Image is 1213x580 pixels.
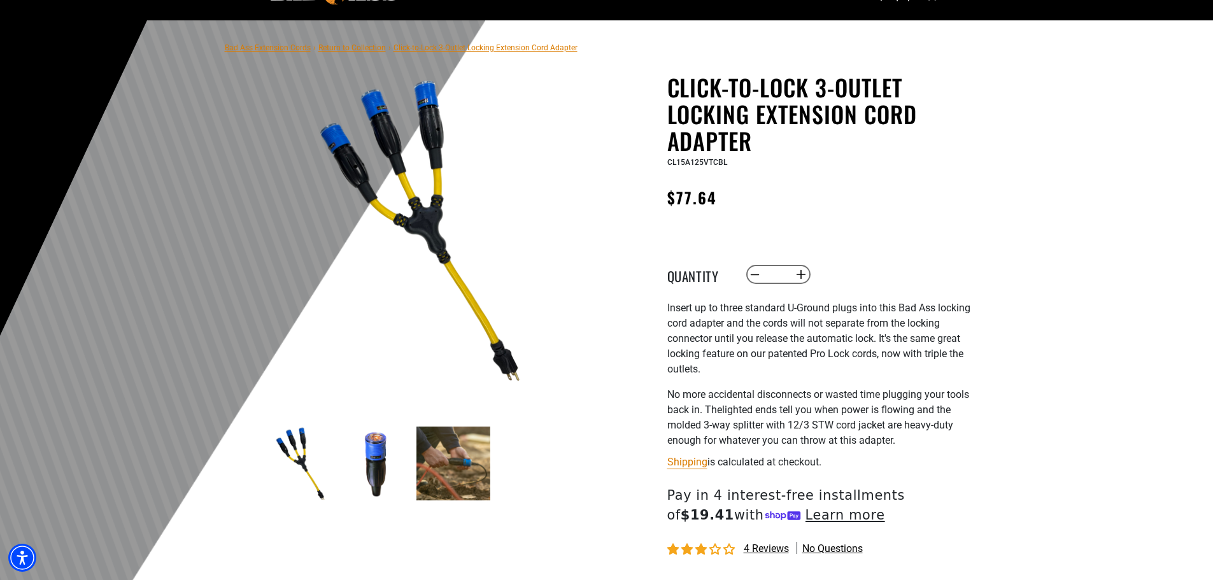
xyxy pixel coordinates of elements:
[394,43,578,52] span: Click-to-Lock 3-Outlet Locking Extension Cord Adapter
[744,542,789,555] span: 4 reviews
[225,43,311,52] a: Bad Ass Extension Cords
[667,388,969,446] span: No more accidental disconnects or wasted time plugging your tools back in. The lighted ends tell ...
[667,302,970,375] span: nsert up to three standard U-Ground plugs into this Bad Ass locking cord adapter and the cords wi...
[667,158,727,167] span: CL15A125VTCBL
[318,43,386,52] a: Return to Collection
[8,544,36,572] div: Accessibility Menu
[667,74,979,154] h1: Click-to-Lock 3-Outlet Locking Extension Cord Adapter
[225,39,578,55] nav: breadcrumbs
[388,43,391,52] span: ›
[667,301,979,377] p: I
[667,544,737,556] span: 3.00 stars
[667,453,979,470] div: is calculated at checkout.
[313,43,316,52] span: ›
[667,456,707,468] a: Shipping
[667,186,717,209] span: $77.64
[667,266,731,283] label: Quantity
[802,542,863,556] span: No questions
